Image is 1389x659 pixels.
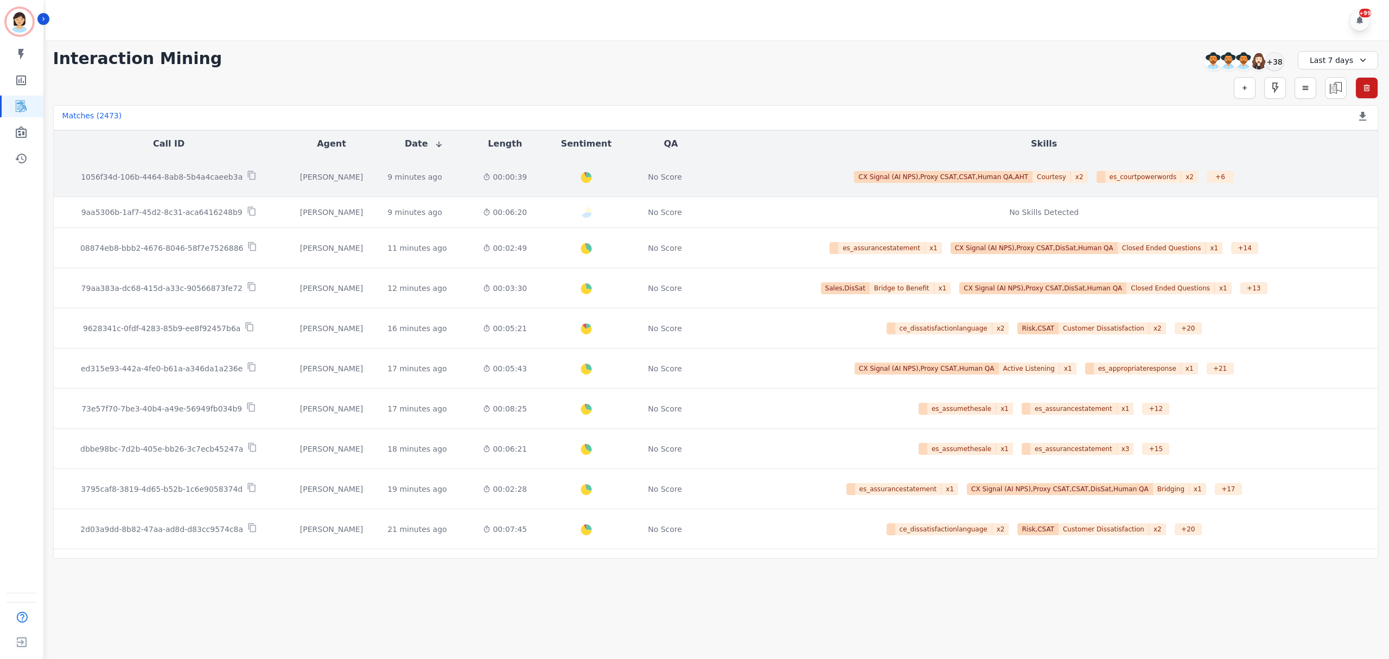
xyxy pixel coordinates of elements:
span: Risk,CSAT [1017,322,1059,334]
div: + 17 [1215,483,1242,495]
span: es_assurancestatement [1030,443,1117,455]
span: CX Signal (AI NPS),Proxy CSAT,DisSat,Human QA [951,242,1118,254]
span: CX Signal (AI NPS),Proxy CSAT,CSAT,DisSat,Human QA [967,483,1153,495]
div: 00:03:30 [477,283,532,294]
div: [PERSON_NAME] [293,524,370,535]
span: Closed Ended Questions [1118,242,1206,254]
div: + 14 [1231,242,1258,254]
span: x 1 [1181,363,1198,375]
div: 00:06:21 [477,443,532,454]
button: Sentiment [561,137,611,150]
span: es_assurancestatement [855,483,942,495]
span: Closed Ended Questions [1126,282,1215,294]
div: 00:02:49 [477,243,532,254]
div: + 6 [1207,171,1234,183]
div: [PERSON_NAME] [293,484,370,495]
div: 00:05:43 [477,363,532,374]
span: ce_dissatisfactionlanguage [895,322,992,334]
div: 00:08:25 [477,403,532,414]
div: [PERSON_NAME] [293,172,370,182]
div: 00:02:28 [477,484,532,495]
div: [PERSON_NAME] [293,403,370,414]
p: dbbe98bc-7d2b-405e-bb26-3c7ecb45247a [80,443,243,454]
button: Length [488,137,522,150]
span: x 3 [1117,443,1134,455]
span: ce_dissatisfactionlanguage [895,523,992,535]
span: Bridge to Benefit [870,282,934,294]
div: No Score [648,243,682,254]
span: CX Signal (AI NPS),Proxy CSAT,CSAT,Human QA,AHT [854,171,1033,183]
span: x 1 [1060,363,1076,375]
span: es_assumethesale [927,403,996,415]
span: x 1 [1215,282,1232,294]
div: 11 minutes ago [387,243,447,254]
div: +99 [1359,9,1371,17]
div: 00:07:45 [477,524,532,535]
button: QA [664,137,678,150]
span: es_assumethesale [927,443,996,455]
span: es_assurancestatement [1030,403,1117,415]
button: Date [405,137,443,150]
div: Matches ( 2473 ) [62,110,122,125]
span: x 2 [1149,523,1166,535]
div: No Score [648,323,682,334]
div: [PERSON_NAME] [293,443,370,454]
div: No Score [648,363,682,374]
div: No Score [648,283,682,294]
div: 18 minutes ago [387,443,447,454]
p: 9628341c-0fdf-4283-85b9-ee8f92457b6a [83,323,240,334]
div: 00:06:20 [477,207,532,218]
button: Call ID [153,137,184,150]
span: es_assurancestatement [838,242,925,254]
span: x 1 [1189,483,1206,495]
div: 9 minutes ago [387,172,442,182]
div: + 20 [1175,322,1202,334]
div: [PERSON_NAME] [293,243,370,254]
span: Customer Dissatisfaction [1059,322,1149,334]
div: No Score [648,443,682,454]
p: 1056f34d-106b-4464-8ab8-5b4a4caeeb3a [81,172,243,182]
span: x 2 [992,523,1009,535]
div: [PERSON_NAME] [293,207,370,218]
div: Last 7 days [1298,51,1378,69]
p: 2d03a9dd-8b82-47aa-ad8d-d83cc9574c8a [80,524,243,535]
div: 9 minutes ago [387,207,442,218]
img: Bordered avatar [7,9,33,35]
div: + 21 [1207,363,1234,375]
p: 3795caf8-3819-4d65-b52b-1c6e9058374d [81,484,243,495]
span: x 1 [996,403,1013,415]
p: 73e57f70-7be3-40b4-a49e-56949fb034b9 [81,403,242,414]
span: x 2 [992,322,1009,334]
span: x 1 [996,443,1013,455]
p: 9aa5306b-1af7-45d2-8c31-aca6416248b9 [81,207,243,218]
p: ed315e93-442a-4fe0-b61a-a346da1a236e [81,363,243,374]
div: + 15 [1142,443,1169,455]
span: x 2 [1071,171,1088,183]
span: x 2 [1149,322,1166,334]
span: es_courtpowerwords [1105,171,1182,183]
div: +38 [1265,52,1284,71]
div: No Score [648,524,682,535]
div: [PERSON_NAME] [293,323,370,334]
span: Courtesy [1033,171,1071,183]
span: CX Signal (AI NPS),Proxy CSAT,DisSat,Human QA [959,282,1126,294]
span: Customer Dissatisfaction [1059,523,1149,535]
span: CX Signal (AI NPS),Proxy CSAT,Human QA [855,363,999,375]
p: 79aa383a-dc68-415d-a33c-90566873fe72 [81,283,243,294]
div: 00:05:21 [477,323,532,334]
div: No Skills Detected [1009,207,1079,218]
span: Active Listening [999,363,1060,375]
div: 12 minutes ago [387,283,447,294]
button: Agent [317,137,346,150]
span: Risk,CSAT [1017,523,1059,535]
div: No Score [648,403,682,414]
h1: Interaction Mining [53,49,222,68]
span: x 1 [941,483,958,495]
span: x 1 [1206,242,1222,254]
div: 17 minutes ago [387,403,447,414]
div: No Score [648,172,682,182]
div: 21 minutes ago [387,524,447,535]
div: + 12 [1142,403,1169,415]
div: 19 minutes ago [387,484,447,495]
p: 08874eb8-bbb2-4676-8046-58f7e7526886 [80,243,244,254]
